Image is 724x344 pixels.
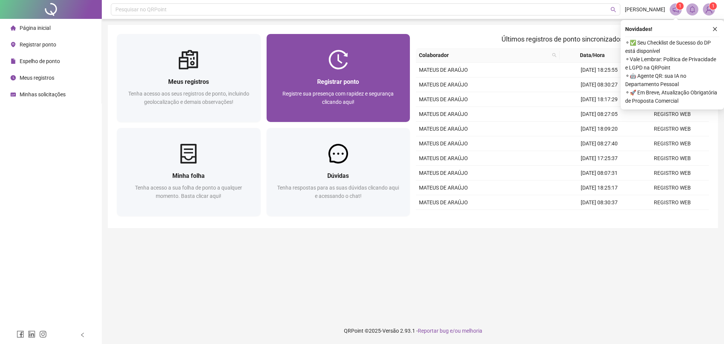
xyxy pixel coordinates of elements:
span: ⚬ 🤖 Agente QR: sua IA no Departamento Pessoal [625,72,719,88]
span: search [551,49,558,61]
sup: 1 [676,2,684,10]
td: REGISTRO WEB [636,107,709,122]
td: [DATE] 18:17:29 [563,92,636,107]
span: ⚬ 🚀 Em Breve, Atualização Obrigatória de Proposta Comercial [625,88,719,105]
span: Data/Hora [563,51,623,59]
span: file [11,59,16,64]
img: 75646 [703,4,715,15]
span: MATEUS DE ARAÚJO [419,185,468,191]
span: left [80,332,85,338]
td: REGISTRO WEB [636,210,709,225]
td: [DATE] 08:07:31 [563,166,636,180]
span: Meus registros [20,75,54,81]
span: 1 [712,3,715,9]
td: [DATE] 08:27:05 [563,107,636,122]
span: Dúvidas [327,172,349,179]
span: MATEUS DE ARAÚJO [419,111,468,117]
footer: QRPoint © 2025 - 2.93.1 - [102,318,724,344]
span: Colaborador [419,51,549,59]
span: MATEUS DE ARAÚJO [419,96,468,102]
span: schedule [11,92,16,97]
span: Tenha acesso aos seus registros de ponto, incluindo geolocalização e demais observações! [128,91,249,105]
th: Data/Hora [560,48,632,63]
span: linkedin [28,330,35,338]
span: [PERSON_NAME] [625,5,665,14]
span: close [712,26,718,32]
td: REGISTRO WEB [636,180,709,195]
span: Meus registros [168,78,209,85]
td: [DATE] 18:09:20 [563,122,636,136]
span: Tenha respostas para as suas dúvidas clicando aqui e acessando o chat! [277,185,399,199]
td: [DATE] 08:30:27 [563,77,636,92]
td: REGISTRO WEB [636,166,709,180]
span: Espelho de ponto [20,58,60,64]
a: Meus registrosTenha acesso aos seus registros de ponto, incluindo geolocalização e demais observa... [117,34,261,122]
sup: Atualize o seu contato no menu Meus Dados [709,2,717,10]
a: DúvidasTenha respostas para as suas dúvidas clicando aqui e acessando o chat! [267,128,410,216]
td: [DATE] 18:25:17 [563,180,636,195]
a: Registrar pontoRegistre sua presença com rapidez e segurança clicando aqui! [267,34,410,122]
span: Novidades ! [625,25,652,33]
span: Registrar ponto [317,78,359,85]
span: ⚬ Vale Lembrar: Política de Privacidade e LGPD na QRPoint [625,55,719,72]
span: ⚬ ✅ Seu Checklist de Sucesso do DP está disponível [625,39,719,55]
span: Últimos registros de ponto sincronizados [502,35,623,43]
span: MATEUS DE ARAÚJO [419,170,468,176]
span: search [610,7,616,12]
span: Registrar ponto [20,42,56,48]
td: REGISTRO WEB [636,136,709,151]
td: REGISTRO WEB [636,122,709,136]
span: Tenha acesso a sua folha de ponto a qualquer momento. Basta clicar aqui! [135,185,242,199]
span: MATEUS DE ARAÚJO [419,199,468,205]
span: MATEUS DE ARAÚJO [419,155,468,161]
span: Reportar bug e/ou melhoria [418,328,482,334]
span: Página inicial [20,25,51,31]
span: 1 [679,3,681,9]
span: MATEUS DE ARAÚJO [419,67,468,73]
td: REGISTRO WEB [636,151,709,166]
td: [DATE] 08:30:37 [563,195,636,210]
span: notification [672,6,679,13]
span: MATEUS DE ARAÚJO [419,126,468,132]
td: [DATE] 08:27:40 [563,136,636,151]
span: home [11,25,16,31]
td: [DATE] 17:25:37 [563,151,636,166]
span: environment [11,42,16,47]
span: search [552,53,557,57]
span: Minha folha [172,172,205,179]
span: Minhas solicitações [20,91,66,97]
a: Minha folhaTenha acesso a sua folha de ponto a qualquer momento. Basta clicar aqui! [117,128,261,216]
span: bell [689,6,696,13]
span: MATEUS DE ARAÚJO [419,82,468,88]
td: [DATE] 18:22:18 [563,210,636,225]
span: Versão [382,328,399,334]
span: clock-circle [11,75,16,80]
span: instagram [39,330,47,338]
td: [DATE] 18:25:55 [563,63,636,77]
span: Registre sua presença com rapidez e segurança clicando aqui! [282,91,394,105]
span: facebook [17,330,24,338]
td: REGISTRO WEB [636,195,709,210]
span: MATEUS DE ARAÚJO [419,140,468,147]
